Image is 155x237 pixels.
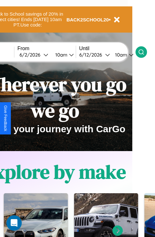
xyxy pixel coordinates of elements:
div: 10am [52,52,69,58]
b: BACK2SCHOOL20 [66,17,109,22]
div: Open Intercom Messenger [6,215,22,231]
button: 10am [110,51,136,58]
div: Give Feedback [3,105,8,131]
div: 6 / 2 / 2026 [19,52,43,58]
button: 6/2/2026 [18,51,50,58]
label: Until [79,46,136,51]
label: From [18,46,76,51]
div: 6 / 12 / 2026 [79,52,105,58]
button: 10am [50,51,76,58]
div: 10am [112,52,129,58]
